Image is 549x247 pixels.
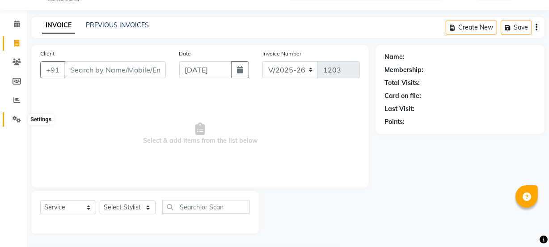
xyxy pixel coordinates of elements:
[42,17,75,34] a: INVOICE
[384,52,405,62] div: Name:
[384,117,405,127] div: Points:
[384,65,423,75] div: Membership:
[446,21,497,34] button: Create New
[40,61,65,78] button: +91
[179,50,191,58] label: Date
[384,104,414,114] div: Last Visit:
[501,21,532,34] button: Save
[384,78,420,88] div: Total Visits:
[162,200,250,214] input: Search or Scan
[40,89,360,179] span: Select & add items from the list below
[40,50,55,58] label: Client
[262,50,301,58] label: Invoice Number
[64,61,166,78] input: Search by Name/Mobile/Email/Code
[384,91,421,101] div: Card on file:
[86,21,149,29] a: PREVIOUS INVOICES
[28,114,54,125] div: Settings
